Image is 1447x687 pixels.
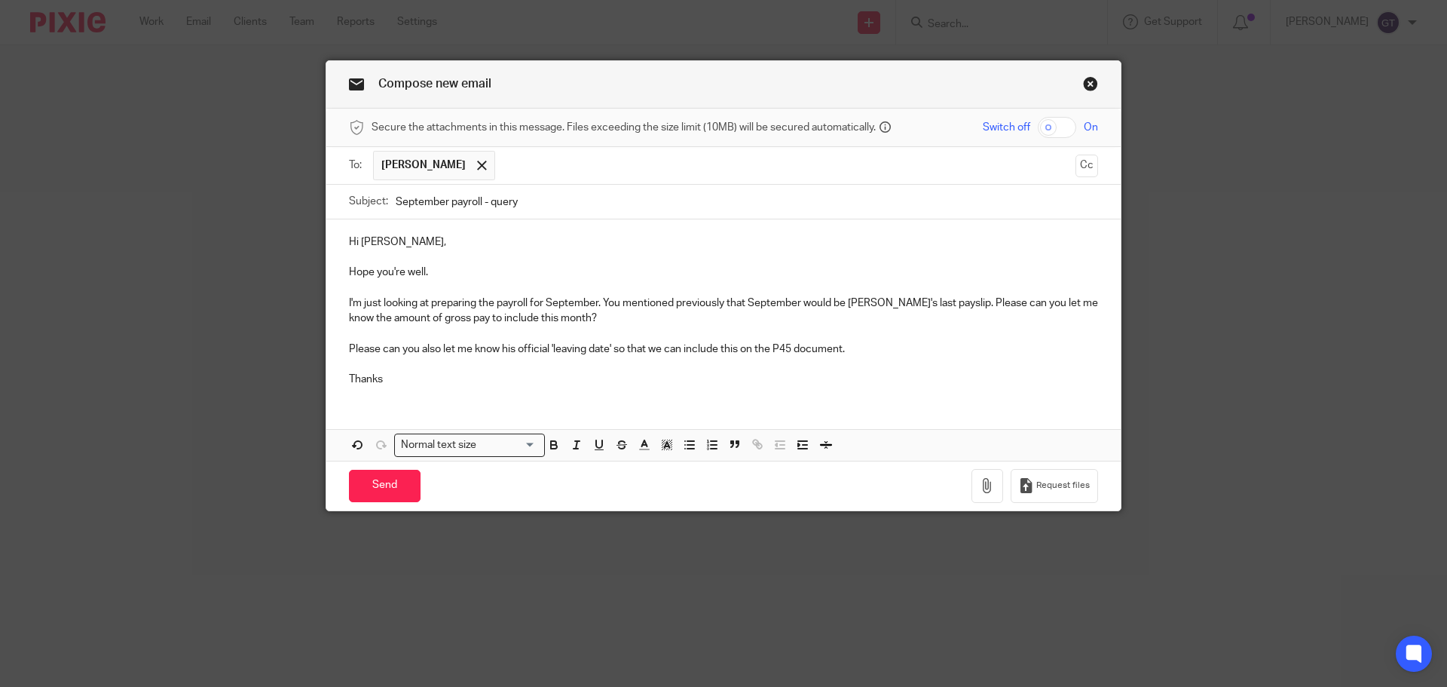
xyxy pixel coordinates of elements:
span: Switch off [983,120,1030,135]
span: [PERSON_NAME] [381,158,466,173]
span: Normal text size [398,437,480,453]
p: I'm just looking at preparing the payroll for September. You mentioned previously that September ... [349,296,1098,327]
input: Search for option [482,437,536,453]
button: Cc [1075,155,1098,177]
button: Request files [1011,469,1098,503]
span: Request files [1036,480,1090,492]
label: To: [349,158,366,173]
input: Send [349,470,421,502]
div: Search for option [394,434,545,457]
span: On [1084,120,1098,135]
p: Thanks [349,372,1098,387]
span: Secure the attachments in this message. Files exceeding the size limit (10MB) will be secured aut... [372,120,876,135]
p: Please can you also let me know his official 'leaving date' so that we can include this on the P4... [349,342,1098,357]
a: Close this dialog window [1083,76,1098,97]
span: Compose new email [378,78,491,90]
p: Hi [PERSON_NAME], [349,235,1098,250]
label: Subject: [349,194,388,209]
p: Hope you're well. [349,265,1098,280]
